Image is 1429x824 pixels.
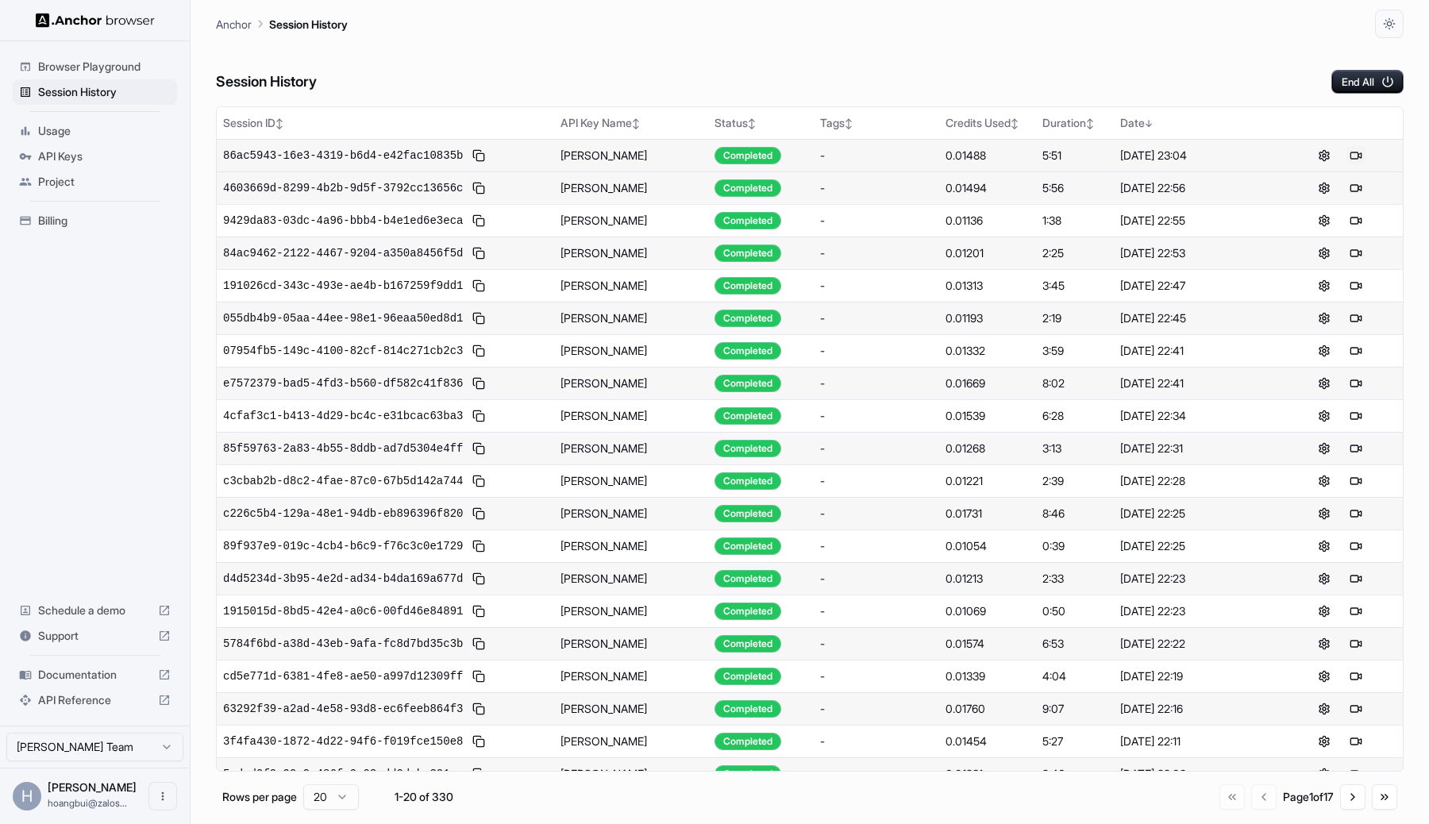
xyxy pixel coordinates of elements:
[1042,278,1107,294] div: 3:45
[222,789,297,805] p: Rows per page
[554,171,708,204] td: [PERSON_NAME]
[223,278,463,294] span: 191026cd-343c-493e-ae4b-b167259f9dd1
[223,734,463,749] span: 3f4fa430-1872-4d22-94f6-f019fce150e8
[1042,180,1107,196] div: 5:56
[946,213,1029,229] div: 0.01136
[13,79,177,105] div: Session History
[1120,148,1271,164] div: [DATE] 23:04
[1042,213,1107,229] div: 1:38
[820,115,933,131] div: Tags
[36,13,155,28] img: Anchor Logo
[554,432,708,464] td: [PERSON_NAME]
[1042,506,1107,522] div: 8:46
[554,464,708,497] td: [PERSON_NAME]
[38,667,152,683] span: Documentation
[554,627,708,660] td: [PERSON_NAME]
[946,408,1029,424] div: 0.01539
[223,180,463,196] span: 4603669d-8299-4b2b-9d5f-3792cc13656c
[946,506,1029,522] div: 0.01731
[946,538,1029,554] div: 0.01054
[714,407,781,425] div: Completed
[714,700,781,718] div: Completed
[223,441,463,456] span: 85f59763-2a83-4b55-8ddb-ad7d5304e4ff
[714,147,781,164] div: Completed
[946,766,1029,782] div: 0.01231
[13,598,177,623] div: Schedule a demo
[820,180,933,196] div: -
[1042,441,1107,456] div: 3:13
[632,117,640,129] span: ↕
[13,662,177,687] div: Documentation
[1042,343,1107,359] div: 3:59
[946,571,1029,587] div: 0.01213
[714,310,781,327] div: Completed
[946,701,1029,717] div: 0.01760
[1120,213,1271,229] div: [DATE] 22:55
[1042,571,1107,587] div: 2:33
[1120,766,1271,782] div: [DATE] 22:08
[223,571,463,587] span: d4d5234d-3b95-4e2d-ad34-b4da169a677d
[820,668,933,684] div: -
[820,343,933,359] div: -
[223,375,463,391] span: e7572379-bad5-4fd3-b560-df582c41f836
[216,15,348,33] nav: breadcrumb
[820,473,933,489] div: -
[554,692,708,725] td: [PERSON_NAME]
[1120,734,1271,749] div: [DATE] 22:11
[820,734,933,749] div: -
[38,213,171,229] span: Billing
[554,595,708,627] td: [PERSON_NAME]
[946,180,1029,196] div: 0.01494
[1120,115,1271,131] div: Date
[1120,343,1271,359] div: [DATE] 22:41
[820,766,933,782] div: -
[1086,117,1094,129] span: ↕
[946,115,1029,131] div: Credits Used
[714,440,781,457] div: Completed
[223,408,463,424] span: 4cfaf3c1-b413-4d29-bc4c-e31bcac63ba3
[1120,180,1271,196] div: [DATE] 22:56
[48,780,137,794] span: Hoang Bui
[38,603,152,618] span: Schedule a demo
[216,16,252,33] p: Anchor
[223,115,548,131] div: Session ID
[820,310,933,326] div: -
[748,117,756,129] span: ↕
[946,734,1029,749] div: 0.01454
[946,343,1029,359] div: 0.01332
[554,757,708,790] td: [PERSON_NAME]
[1120,278,1271,294] div: [DATE] 22:47
[223,636,463,652] span: 5784f6bd-a38d-43eb-9afa-fc8d7bd35c3b
[946,245,1029,261] div: 0.01201
[946,375,1029,391] div: 0.01669
[223,473,463,489] span: c3cbab2b-d8c2-4fae-87c0-67b5d142a744
[1120,701,1271,717] div: [DATE] 22:16
[820,245,933,261] div: -
[223,310,463,326] span: 055db4b9-05aa-44ee-98e1-96eaa50ed8d1
[554,204,708,237] td: [PERSON_NAME]
[554,562,708,595] td: [PERSON_NAME]
[714,765,781,783] div: Completed
[223,245,463,261] span: 84ac9462-2122-4467-9204-a350a8456f5d
[48,797,127,809] span: hoangbui@zalos.io
[845,117,853,129] span: ↕
[1042,538,1107,554] div: 0:39
[223,343,463,359] span: 07954fb5-149c-4100-82cf-814c271cb2c3
[554,302,708,334] td: [PERSON_NAME]
[148,782,177,811] button: Open menu
[714,472,781,490] div: Completed
[820,148,933,164] div: -
[946,310,1029,326] div: 0.01193
[1042,245,1107,261] div: 2:25
[38,148,171,164] span: API Keys
[1042,473,1107,489] div: 2:39
[223,766,463,782] span: 5adcd9f9-99c9-486f-9e03-dd0dcba301ca
[1042,701,1107,717] div: 9:07
[13,169,177,194] div: Project
[1042,668,1107,684] div: 4:04
[38,84,171,100] span: Session History
[1042,766,1107,782] div: 2:46
[946,148,1029,164] div: 0.01488
[13,623,177,649] div: Support
[1120,441,1271,456] div: [DATE] 22:31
